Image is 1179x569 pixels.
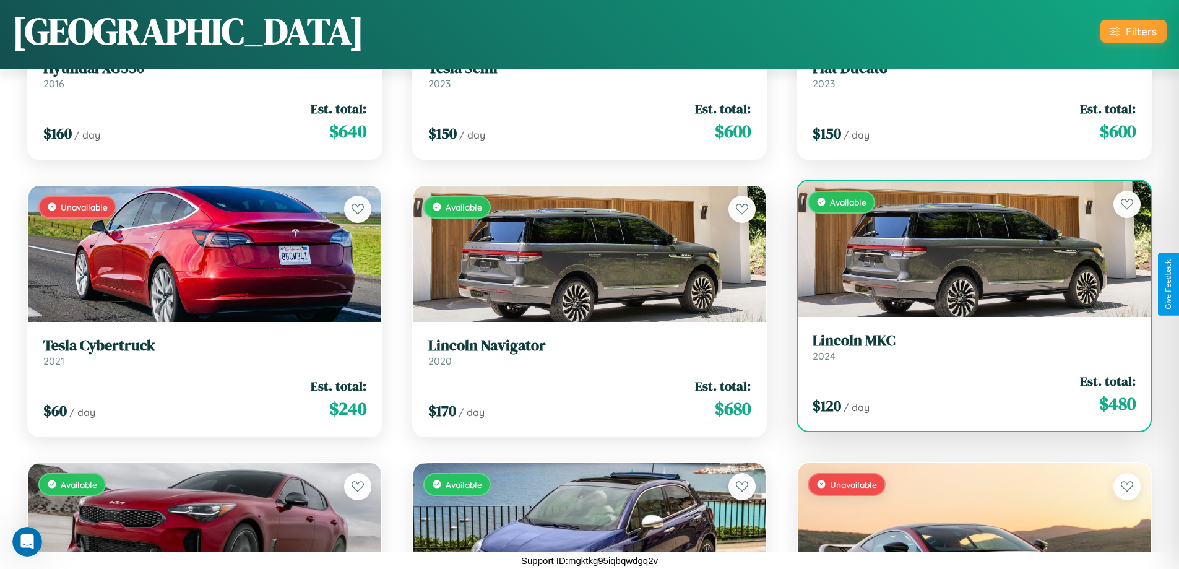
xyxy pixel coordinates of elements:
[1126,25,1157,38] div: Filters
[844,401,870,414] span: / day
[813,123,841,144] span: $ 150
[329,119,366,144] span: $ 640
[428,337,751,355] h3: Lincoln Navigator
[428,337,751,367] a: Lincoln Navigator2020
[311,100,366,118] span: Est. total:
[813,350,836,362] span: 2024
[311,377,366,395] span: Est. total:
[428,77,451,90] span: 2023
[43,59,366,77] h3: Hyundai XG350
[830,479,877,490] span: Unavailable
[61,202,108,212] span: Unavailable
[813,332,1136,350] h3: Lincoln MKC
[446,202,482,212] span: Available
[521,552,658,569] p: Support ID: mgktkg95iqbqwdgq2v
[695,100,751,118] span: Est. total:
[1080,100,1136,118] span: Est. total:
[12,527,42,557] iframe: Intercom live chat
[813,59,1136,77] h3: Fiat Ducato
[813,77,835,90] span: 2023
[1100,119,1136,144] span: $ 600
[43,77,64,90] span: 2016
[43,337,366,367] a: Tesla Cybertruck2021
[715,119,751,144] span: $ 600
[61,479,97,490] span: Available
[1099,391,1136,416] span: $ 480
[813,59,1136,90] a: Fiat Ducato2023
[43,337,366,355] h3: Tesla Cybertruck
[813,396,841,416] span: $ 120
[12,6,364,56] h1: [GEOGRAPHIC_DATA]
[695,377,751,395] span: Est. total:
[1164,259,1173,310] div: Give Feedback
[428,59,751,77] h3: Tesla Semi
[43,355,64,367] span: 2021
[43,59,366,90] a: Hyundai XG3502016
[428,59,751,90] a: Tesla Semi2023
[1100,20,1167,43] button: Filters
[459,129,485,141] span: / day
[830,197,866,207] span: Available
[1080,372,1136,390] span: Est. total:
[459,406,485,419] span: / day
[74,129,100,141] span: / day
[428,123,457,144] span: $ 150
[446,479,482,490] span: Available
[813,332,1136,362] a: Lincoln MKC2024
[715,396,751,421] span: $ 680
[69,406,95,419] span: / day
[43,123,72,144] span: $ 160
[43,401,67,421] span: $ 60
[428,401,456,421] span: $ 170
[844,129,870,141] span: / day
[428,355,452,367] span: 2020
[329,396,366,421] span: $ 240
